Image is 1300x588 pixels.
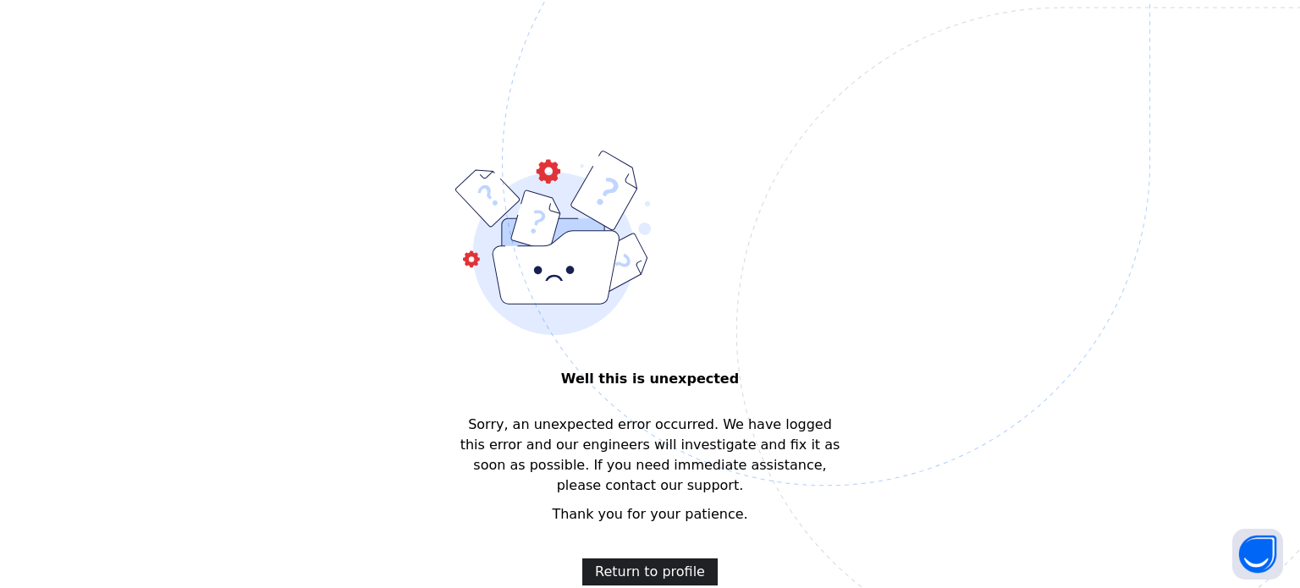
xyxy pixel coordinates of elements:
[455,369,846,389] span: Well this is unexpected
[1232,529,1283,580] button: Open asap
[455,151,652,335] img: error-bound.9d27ae2af7d8ffd69f21ced9f822e0fd.svg
[595,562,705,582] span: Return to profile
[455,415,846,496] span: Sorry, an unexpected error occurred. We have logged this error and our engineers will investigate...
